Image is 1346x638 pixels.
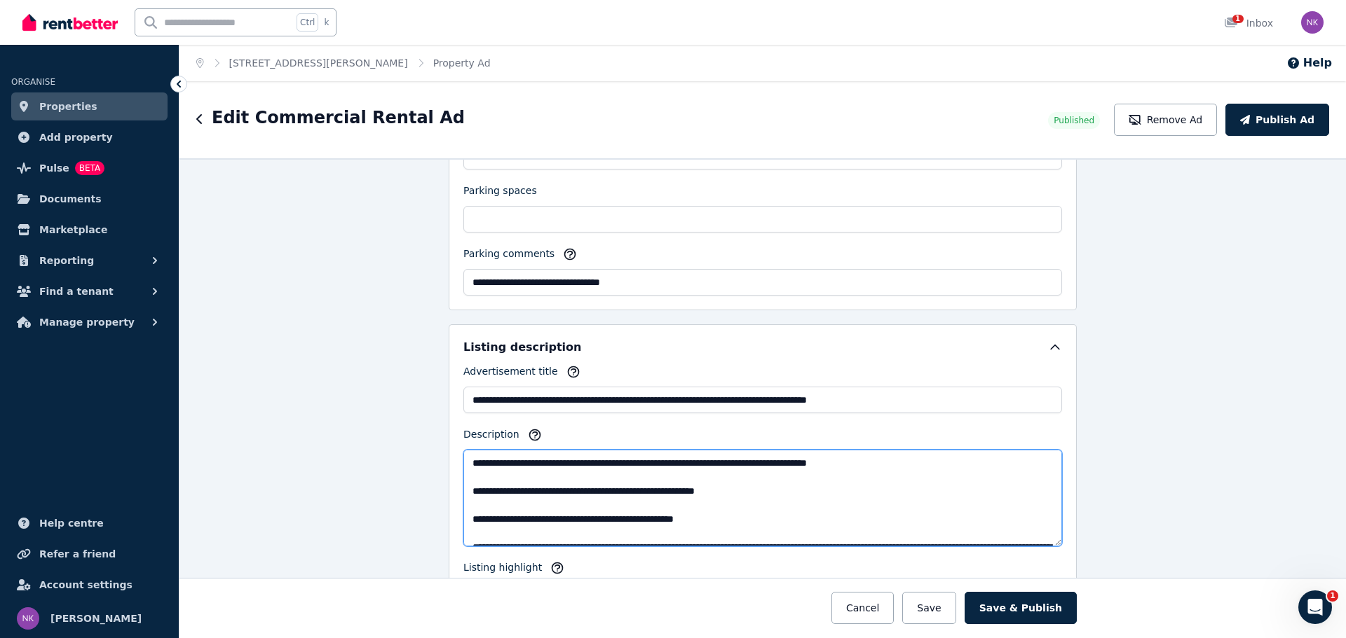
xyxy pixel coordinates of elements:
[39,546,116,562] span: Refer a friend
[11,571,168,599] a: Account settings
[39,515,104,532] span: Help centre
[1327,590,1338,602] span: 1
[433,57,491,69] a: Property Ad
[11,509,168,537] a: Help centre
[11,123,168,151] a: Add property
[212,106,465,129] h1: Edit Commercial Rental Ad
[11,154,168,182] a: PulseBETA
[463,339,581,356] h5: Listing description
[463,427,519,447] label: Description
[11,540,168,568] a: Refer a friend
[11,92,168,120] a: Properties
[11,308,168,336] button: Manage property
[11,277,168,305] button: Find a tenant
[297,13,318,32] span: Ctrl
[229,57,408,69] a: [STREET_ADDRESS][PERSON_NAME]
[39,252,94,269] span: Reporting
[11,216,168,244] a: Marketplace
[11,185,168,213] a: Documents
[324,17,329,28] span: k
[39,283,114,300] span: Find a tenant
[75,161,104,175] span: BETA
[39,221,107,238] span: Marketplace
[463,247,555,266] label: Parking comments
[50,610,142,627] span: [PERSON_NAME]
[1301,11,1324,34] img: Nick Karolidis
[463,560,542,580] label: Listing highlight
[1054,115,1094,126] span: Published
[965,592,1077,624] button: Save & Publish
[1225,104,1329,136] button: Publish Ad
[39,98,97,115] span: Properties
[463,183,537,203] label: Parking spaces
[1114,104,1217,136] button: Remove Ad
[17,607,39,630] img: Nick Karolidis
[1298,590,1332,624] iframe: Intercom live chat
[11,77,55,87] span: ORGANISE
[39,314,135,331] span: Manage property
[831,592,894,624] button: Cancel
[39,190,102,207] span: Documents
[1232,15,1244,23] span: 1
[39,129,113,146] span: Add property
[179,45,508,81] nav: Breadcrumb
[39,576,132,593] span: Account settings
[902,592,956,624] button: Save
[463,364,558,384] label: Advertisement title
[39,160,69,176] span: Pulse
[1286,55,1332,71] button: Help
[22,12,118,33] img: RentBetter
[1224,16,1273,30] div: Inbox
[11,247,168,275] button: Reporting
